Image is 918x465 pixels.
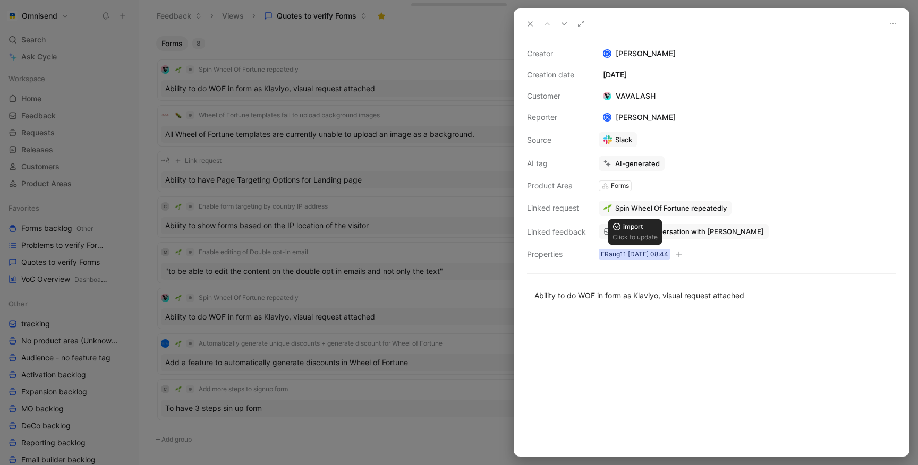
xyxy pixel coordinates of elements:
[603,92,611,100] img: logo
[527,157,586,170] div: AI tag
[599,47,896,60] div: [PERSON_NAME]
[599,90,660,102] div: VAVALASH
[615,227,764,236] span: Intercom conversation with [PERSON_NAME]
[527,134,586,147] div: Source
[527,68,586,81] div: Creation date
[527,47,586,60] div: Creator
[615,203,727,213] span: Spin Wheel Of Fortune repeatedly
[599,111,680,124] div: [PERSON_NAME]
[527,248,586,261] div: Properties
[527,90,586,102] div: Customer
[599,224,769,239] a: Intercom conversation with [PERSON_NAME]
[527,111,586,124] div: Reporter
[599,201,732,216] button: 🌱Spin Wheel Of Fortune repeatedly
[599,156,665,171] button: AI-generated
[604,114,611,121] div: K
[604,50,611,57] div: K
[611,180,629,191] div: Forms
[534,290,889,301] div: Ability to do WOF in form as Klaviyo, visual request attached
[599,68,896,81] div: [DATE]
[599,132,637,147] a: Slack
[615,159,660,168] div: AI-generated
[527,226,586,238] div: Linked feedback
[527,179,586,192] div: Product Area
[527,202,586,214] div: Linked request
[601,249,668,260] div: FRaug11 [DATE] 08:44
[603,204,612,212] img: 🌱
